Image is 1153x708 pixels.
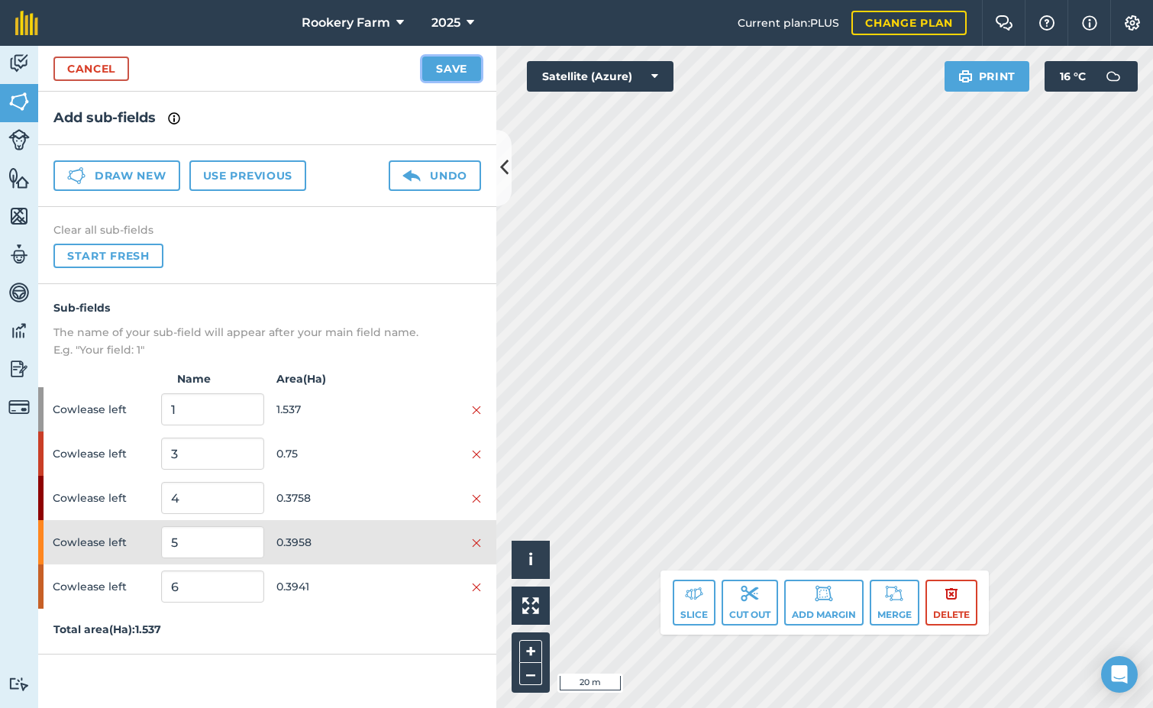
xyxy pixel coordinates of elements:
span: 2025 [431,14,460,32]
button: Draw new [53,160,180,191]
div: Cowlease left0.3758 [38,476,496,520]
button: Save [422,57,481,81]
img: svg+xml;base64,PD94bWwgdmVyc2lvbj0iMS4wIiBlbmNvZGluZz0idXRmLTgiPz4KPCEtLSBHZW5lcmF0b3I6IEFkb2JlIE... [8,319,30,342]
img: A question mark icon [1038,15,1056,31]
img: svg+xml;base64,PHN2ZyB4bWxucz0iaHR0cDovL3d3dy53My5vcmcvMjAwMC9zdmciIHdpZHRoPSIxOCIgaGVpZ2h0PSIyNC... [945,584,958,603]
img: svg+xml;base64,PHN2ZyB4bWxucz0iaHR0cDovL3d3dy53My5vcmcvMjAwMC9zdmciIHdpZHRoPSIxNyIgaGVpZ2h0PSIxNy... [168,109,180,128]
img: svg+xml;base64,PD94bWwgdmVyc2lvbj0iMS4wIiBlbmNvZGluZz0idXRmLTgiPz4KPCEtLSBHZW5lcmF0b3I6IEFkb2JlIE... [8,677,30,691]
button: i [512,541,550,579]
img: svg+xml;base64,PHN2ZyB4bWxucz0iaHR0cDovL3d3dy53My5vcmcvMjAwMC9zdmciIHdpZHRoPSIyMiIgaGVpZ2h0PSIzMC... [472,581,481,593]
span: i [528,550,533,569]
p: The name of your sub-field will appear after your main field name. [53,324,481,341]
img: svg+xml;base64,PD94bWwgdmVyc2lvbj0iMS4wIiBlbmNvZGluZz0idXRmLTgiPz4KPCEtLSBHZW5lcmF0b3I6IEFkb2JlIE... [1098,61,1129,92]
h4: Sub-fields [53,299,481,316]
img: svg+xml;base64,PD94bWwgdmVyc2lvbj0iMS4wIiBlbmNvZGluZz0idXRmLTgiPz4KPCEtLSBHZW5lcmF0b3I6IEFkb2JlIE... [815,584,833,603]
span: 0.3958 [276,528,379,557]
img: svg+xml;base64,PHN2ZyB4bWxucz0iaHR0cDovL3d3dy53My5vcmcvMjAwMC9zdmciIHdpZHRoPSIyMiIgaGVpZ2h0PSIzMC... [472,448,481,461]
img: svg+xml;base64,PHN2ZyB4bWxucz0iaHR0cDovL3d3dy53My5vcmcvMjAwMC9zdmciIHdpZHRoPSIyMiIgaGVpZ2h0PSIzMC... [472,537,481,549]
div: Cowlease left0.75 [38,432,496,476]
button: Start fresh [53,244,163,268]
button: Use previous [189,160,306,191]
span: 0.3941 [276,572,379,601]
span: 0.3758 [276,483,379,512]
button: 16 °C [1045,61,1138,92]
button: Add margin [784,580,864,626]
img: svg+xml;base64,PD94bWwgdmVyc2lvbj0iMS4wIiBlbmNvZGluZz0idXRmLTgiPz4KPCEtLSBHZW5lcmF0b3I6IEFkb2JlIE... [685,584,703,603]
a: Change plan [851,11,967,35]
button: + [519,640,542,663]
span: Cowlease left [53,483,155,512]
span: Cowlease left [53,395,155,424]
img: A cog icon [1123,15,1142,31]
span: Cowlease left [53,528,155,557]
img: svg+xml;base64,PD94bWwgdmVyc2lvbj0iMS4wIiBlbmNvZGluZz0idXRmLTgiPz4KPCEtLSBHZW5lcmF0b3I6IEFkb2JlIE... [8,52,30,75]
img: svg+xml;base64,PD94bWwgdmVyc2lvbj0iMS4wIiBlbmNvZGluZz0idXRmLTgiPz4KPCEtLSBHZW5lcmF0b3I6IEFkb2JlIE... [885,584,903,603]
img: svg+xml;base64,PHN2ZyB4bWxucz0iaHR0cDovL3d3dy53My5vcmcvMjAwMC9zdmciIHdpZHRoPSIyMiIgaGVpZ2h0PSIzMC... [472,493,481,505]
button: Print [945,61,1030,92]
div: Open Intercom Messenger [1101,656,1138,693]
img: svg+xml;base64,PHN2ZyB4bWxucz0iaHR0cDovL3d3dy53My5vcmcvMjAwMC9zdmciIHdpZHRoPSIyMiIgaGVpZ2h0PSIzMC... [472,404,481,416]
img: svg+xml;base64,PD94bWwgdmVyc2lvbj0iMS4wIiBlbmNvZGluZz0idXRmLTgiPz4KPCEtLSBHZW5lcmF0b3I6IEFkb2JlIE... [8,396,30,418]
img: Two speech bubbles overlapping with the left bubble in the forefront [995,15,1013,31]
img: svg+xml;base64,PD94bWwgdmVyc2lvbj0iMS4wIiBlbmNvZGluZz0idXRmLTgiPz4KPCEtLSBHZW5lcmF0b3I6IEFkb2JlIE... [741,584,759,603]
span: Rookery Farm [302,14,390,32]
button: Undo [389,160,481,191]
span: Cowlease left [53,572,155,601]
strong: Area ( Ha ) [267,370,496,387]
img: svg+xml;base64,PHN2ZyB4bWxucz0iaHR0cDovL3d3dy53My5vcmcvMjAwMC9zdmciIHdpZHRoPSI1NiIgaGVpZ2h0PSI2MC... [8,90,30,113]
img: svg+xml;base64,PD94bWwgdmVyc2lvbj0iMS4wIiBlbmNvZGluZz0idXRmLTgiPz4KPCEtLSBHZW5lcmF0b3I6IEFkb2JlIE... [8,243,30,266]
img: svg+xml;base64,PD94bWwgdmVyc2lvbj0iMS4wIiBlbmNvZGluZz0idXRmLTgiPz4KPCEtLSBHZW5lcmF0b3I6IEFkb2JlIE... [8,129,30,150]
img: svg+xml;base64,PHN2ZyB4bWxucz0iaHR0cDovL3d3dy53My5vcmcvMjAwMC9zdmciIHdpZHRoPSI1NiIgaGVpZ2h0PSI2MC... [8,166,30,189]
strong: Name [153,370,267,387]
span: 0.75 [276,439,379,468]
a: Cancel [53,57,129,81]
h2: Add sub-fields [53,107,481,129]
button: Satellite (Azure) [527,61,673,92]
img: fieldmargin Logo [15,11,38,35]
span: 16 ° C [1060,61,1086,92]
strong: Total area ( Ha ): 1.537 [53,622,161,636]
span: Cowlease left [53,439,155,468]
div: Cowlease left0.3941 [38,564,496,609]
button: – [519,663,542,685]
img: svg+xml;base64,PHN2ZyB4bWxucz0iaHR0cDovL3d3dy53My5vcmcvMjAwMC9zdmciIHdpZHRoPSIxOSIgaGVpZ2h0PSIyNC... [958,67,973,86]
h4: Clear all sub-fields [53,222,481,238]
button: Cut out [722,580,778,626]
p: E.g. "Your field: 1" [53,341,481,358]
img: svg+xml;base64,PHN2ZyB4bWxucz0iaHR0cDovL3d3dy53My5vcmcvMjAwMC9zdmciIHdpZHRoPSIxNyIgaGVpZ2h0PSIxNy... [1082,14,1097,32]
div: Cowlease left1.537 [38,387,496,432]
button: Merge [870,580,919,626]
img: Four arrows, one pointing top left, one top right, one bottom right and the last bottom left [522,597,539,614]
img: svg+xml;base64,PD94bWwgdmVyc2lvbj0iMS4wIiBlbmNvZGluZz0idXRmLTgiPz4KPCEtLSBHZW5lcmF0b3I6IEFkb2JlIE... [8,281,30,304]
img: svg+xml;base64,PD94bWwgdmVyc2lvbj0iMS4wIiBlbmNvZGluZz0idXRmLTgiPz4KPCEtLSBHZW5lcmF0b3I6IEFkb2JlIE... [8,357,30,380]
img: svg+xml;base64,PD94bWwgdmVyc2lvbj0iMS4wIiBlbmNvZGluZz0idXRmLTgiPz4KPCEtLSBHZW5lcmF0b3I6IEFkb2JlIE... [402,166,421,185]
div: Cowlease left0.3958 [38,520,496,564]
span: Current plan : PLUS [738,15,839,31]
button: Delete [925,580,977,626]
span: 1.537 [276,395,379,424]
img: svg+xml;base64,PHN2ZyB4bWxucz0iaHR0cDovL3d3dy53My5vcmcvMjAwMC9zdmciIHdpZHRoPSI1NiIgaGVpZ2h0PSI2MC... [8,205,30,228]
button: Slice [673,580,715,626]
